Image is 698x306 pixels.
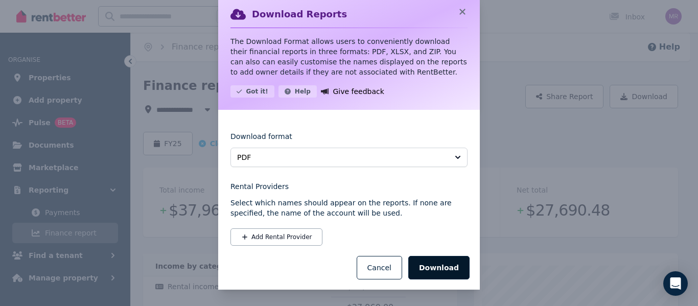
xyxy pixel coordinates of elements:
button: Got it! [230,85,274,98]
button: Cancel [357,256,402,279]
h2: Download Reports [252,7,347,21]
button: Download [408,256,470,279]
span: PDF [237,152,447,162]
legend: Rental Providers [230,181,468,192]
button: Help [278,85,317,98]
p: Select which names should appear on the reports. If none are specified, the name of the account w... [230,198,468,218]
div: Open Intercom Messenger [663,271,688,296]
p: The Download Format allows users to conveniently download their financial reports in three format... [230,36,468,77]
a: Give feedback [321,85,384,98]
button: PDF [230,148,468,167]
label: Download format [230,131,292,148]
button: Add Rental Provider [230,228,322,246]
